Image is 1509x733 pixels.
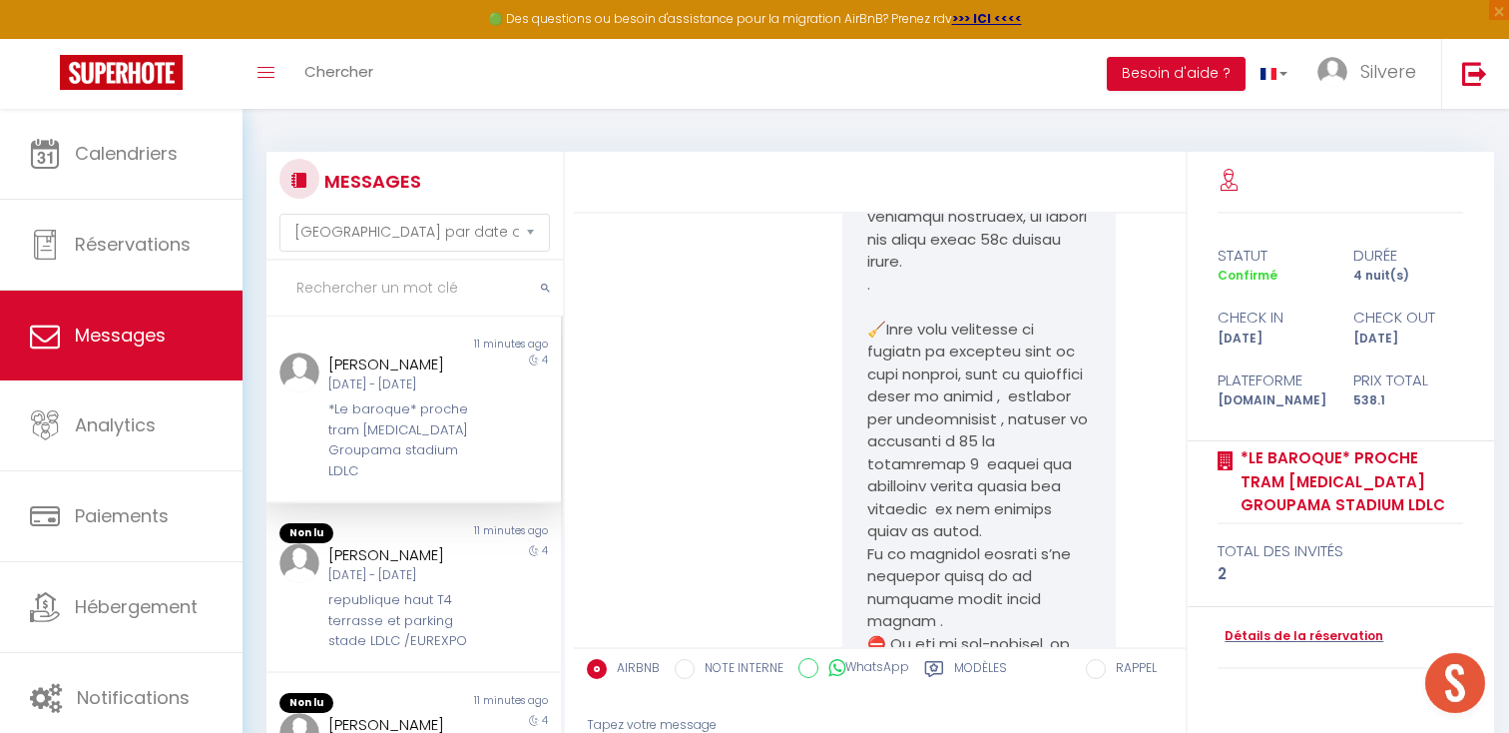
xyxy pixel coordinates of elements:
[1205,330,1340,349] div: [DATE]
[328,566,474,585] div: [DATE] - [DATE]
[413,523,560,543] div: 11 minutes ago
[304,61,373,82] span: Chercher
[1340,306,1476,330] div: check out
[75,594,198,619] span: Hébergement
[1218,627,1383,646] a: Détails de la réservation
[1218,562,1463,586] div: 2
[542,543,548,558] span: 4
[1218,267,1277,284] span: Confirmé
[328,590,474,651] div: republique haut T4 terrasse et parking stade LDLC /EUREXPO
[1340,330,1476,349] div: [DATE]
[1317,57,1347,87] img: ...
[607,659,660,681] label: AIRBNB
[279,353,319,392] img: ...
[1106,659,1157,681] label: RAPPEL
[952,10,1022,27] a: >>> ICI <<<<
[319,159,421,204] h3: MESSAGES
[1205,306,1340,330] div: check in
[1205,391,1340,410] div: [DOMAIN_NAME]
[328,543,474,567] div: [PERSON_NAME]
[1340,391,1476,410] div: 538.1
[818,658,909,680] label: WhatsApp
[1205,244,1340,268] div: statut
[542,353,548,367] span: 4
[75,141,178,166] span: Calendriers
[1205,368,1340,392] div: Plateforme
[413,337,560,353] div: 11 minutes ago
[1425,653,1485,713] div: Ouvrir le chat
[1218,539,1463,563] div: total des invités
[328,399,474,481] div: *Le baroque* proche tram [MEDICAL_DATA] Groupama stadium LDLC
[1234,446,1463,517] a: *Le baroque* proche tram [MEDICAL_DATA] Groupama stadium LDLC
[75,503,169,528] span: Paiements
[75,232,191,257] span: Réservations
[289,39,388,109] a: Chercher
[266,261,563,317] input: Rechercher un mot clé
[279,523,333,543] span: Non lu
[1340,244,1476,268] div: durée
[1462,61,1487,86] img: logout
[75,323,166,348] span: Messages
[328,375,474,394] div: [DATE] - [DATE]
[413,693,560,713] div: 11 minutes ago
[279,693,333,713] span: Non lu
[1360,59,1416,84] span: Silvere
[1340,267,1476,286] div: 4 nuit(s)
[279,543,319,583] img: ...
[542,713,548,728] span: 4
[1340,368,1476,392] div: Prix total
[328,353,474,376] div: [PERSON_NAME]
[954,659,1007,684] label: Modèles
[695,659,783,681] label: NOTE INTERNE
[60,55,183,90] img: Super Booking
[1302,39,1441,109] a: ... Silvere
[1107,57,1246,91] button: Besoin d'aide ?
[75,412,156,437] span: Analytics
[77,685,190,710] span: Notifications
